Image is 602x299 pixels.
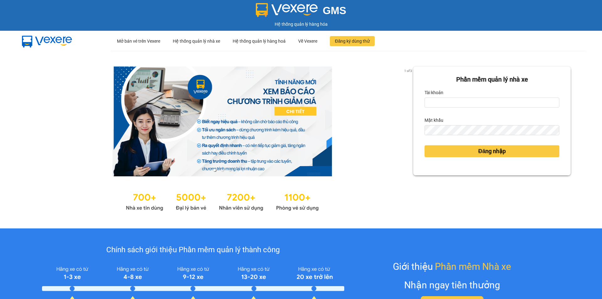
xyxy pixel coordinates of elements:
input: Mật khẩu [425,125,559,135]
span: Đăng ký dùng thử [335,38,370,45]
div: Mở bán vé trên Vexere [117,31,160,51]
input: Tài khoản [425,98,559,108]
button: Đăng ký dùng thử [330,36,375,46]
div: Hệ thống quản lý nhà xe [173,31,220,51]
div: Hệ thống quản lý hàng hóa [2,21,600,28]
div: Chính sách giới thiệu Phần mềm quản lý thành công [42,244,344,256]
span: Phần mềm Nhà xe [435,259,511,274]
div: Về Vexere [298,31,317,51]
button: next slide / item [404,67,413,176]
label: Tài khoản [425,88,443,98]
img: mbUUG5Q.png [16,31,78,51]
button: Đăng nhập [425,145,559,157]
a: GMS [256,9,346,14]
li: slide item 3 [229,169,231,171]
img: logo 2 [256,3,318,17]
button: previous slide / item [31,67,40,176]
span: GMS [323,5,346,16]
div: Hệ thống quản lý hàng hoá [233,31,286,51]
p: 1 of 3 [402,67,413,75]
span: Đăng nhập [478,147,506,156]
div: Phần mềm quản lý nhà xe [425,75,559,84]
div: Giới thiệu [393,259,511,274]
li: slide item 1 [214,169,216,171]
img: Statistics.png [126,189,319,213]
label: Mật khẩu [425,115,443,125]
div: Nhận ngay tiền thưởng [404,278,500,292]
li: slide item 2 [221,169,224,171]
